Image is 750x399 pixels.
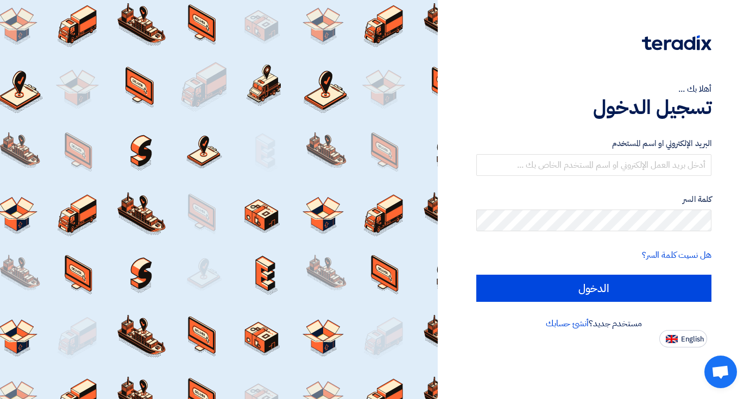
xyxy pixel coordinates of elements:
[476,137,711,150] label: البريد الإلكتروني او اسم المستخدم
[476,96,711,119] h1: تسجيل الدخول
[659,330,707,347] button: English
[681,335,704,343] span: English
[642,35,711,50] img: Teradix logo
[476,154,711,176] input: أدخل بريد العمل الإلكتروني او اسم المستخدم الخاص بك ...
[476,317,711,330] div: مستخدم جديد؟
[642,249,711,262] a: هل نسيت كلمة السر؟
[546,317,589,330] a: أنشئ حسابك
[704,356,737,388] div: Open chat
[476,193,711,206] label: كلمة السر
[476,275,711,302] input: الدخول
[476,83,711,96] div: أهلا بك ...
[666,335,678,343] img: en-US.png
